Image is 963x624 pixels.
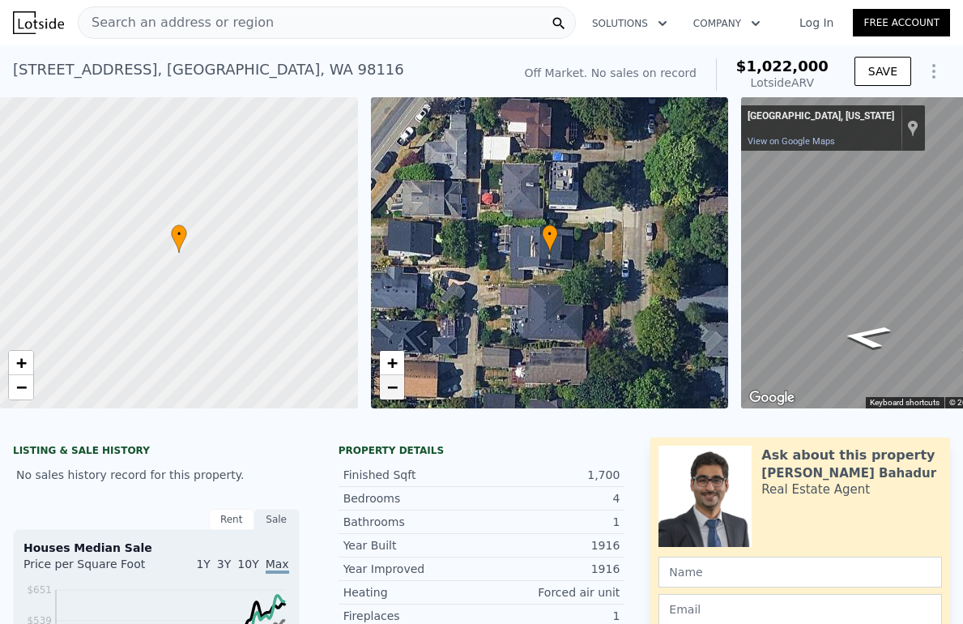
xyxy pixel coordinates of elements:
[380,351,404,375] a: Zoom in
[853,9,950,36] a: Free Account
[79,13,274,32] span: Search an address or region
[23,540,289,556] div: Houses Median Sale
[780,15,853,31] a: Log In
[870,397,940,408] button: Keyboard shortcuts
[854,57,911,86] button: SAVE
[343,561,482,577] div: Year Improved
[343,584,482,600] div: Heating
[27,584,52,596] tspan: $651
[266,558,289,574] span: Max
[481,561,620,577] div: 1916
[481,584,620,600] div: Forced air unit
[761,481,870,498] div: Real Estate Agent
[171,224,187,253] div: •
[16,353,27,373] span: +
[918,55,950,88] button: Show Options
[761,446,935,465] div: Ask about this property
[380,375,404,400] a: Zoom out
[542,224,558,253] div: •
[13,460,300,489] div: No sales history record for this property.
[343,514,482,530] div: Bathrooms
[254,509,300,530] div: Sale
[16,377,27,397] span: −
[525,65,697,81] div: Off Market. No sales on record
[386,377,397,397] span: −
[736,58,829,75] span: $1,022,000
[658,557,942,588] input: Name
[196,558,210,571] span: 1Y
[823,319,912,353] path: Go North
[9,351,33,375] a: Zoom in
[339,444,625,457] div: Property details
[736,75,829,91] div: Lotside ARV
[343,608,482,624] div: Fireplaces
[23,556,156,582] div: Price per Square Foot
[542,227,558,241] span: •
[748,110,894,123] div: [GEOGRAPHIC_DATA], [US_STATE]
[237,558,258,571] span: 10Y
[13,11,64,34] img: Lotside
[907,119,918,137] a: Show location on map
[217,558,231,571] span: 3Y
[579,9,680,38] button: Solutions
[761,465,936,481] div: [PERSON_NAME] Bahadur
[748,136,835,147] a: View on Google Maps
[745,387,799,408] img: Google
[680,9,773,38] button: Company
[481,537,620,553] div: 1916
[343,537,482,553] div: Year Built
[9,375,33,400] a: Zoom out
[481,467,620,483] div: 1,700
[386,353,397,373] span: +
[481,490,620,506] div: 4
[745,387,799,408] a: Open this area in Google Maps (opens a new window)
[343,467,482,483] div: Finished Sqft
[13,58,404,81] div: [STREET_ADDRESS] , [GEOGRAPHIC_DATA] , WA 98116
[171,227,187,241] span: •
[13,444,300,460] div: LISTING & SALE HISTORY
[481,514,620,530] div: 1
[481,608,620,624] div: 1
[209,509,254,530] div: Rent
[343,490,482,506] div: Bedrooms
